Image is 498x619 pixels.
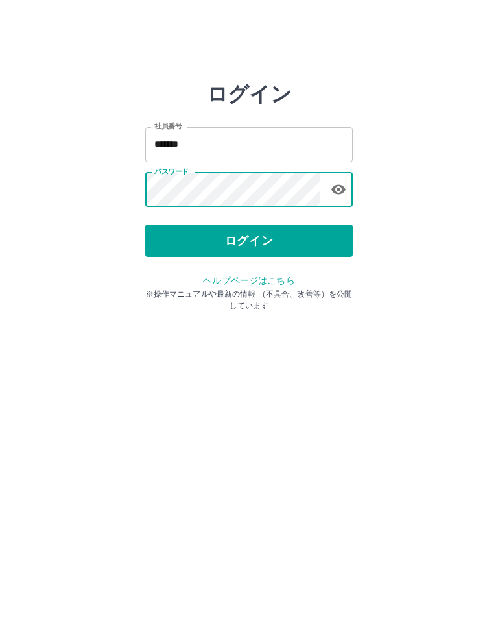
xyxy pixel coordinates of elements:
a: ヘルプページはこちら [203,275,294,285]
p: ※操作マニュアルや最新の情報 （不具合、改善等）を公開しています [145,288,353,311]
button: ログイン [145,225,353,257]
label: パスワード [154,167,189,176]
label: 社員番号 [154,121,182,131]
h2: ログイン [207,82,292,106]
